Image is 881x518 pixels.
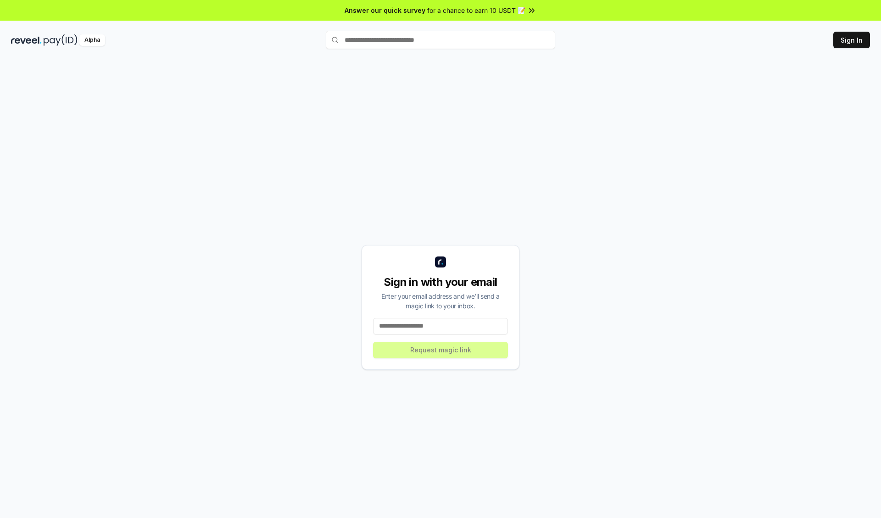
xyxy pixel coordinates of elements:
div: Sign in with your email [373,275,508,290]
span: for a chance to earn 10 USDT 📝 [427,6,525,15]
img: reveel_dark [11,34,42,46]
div: Alpha [79,34,105,46]
img: pay_id [44,34,78,46]
img: logo_small [435,256,446,267]
span: Answer our quick survey [345,6,425,15]
div: Enter your email address and we’ll send a magic link to your inbox. [373,291,508,311]
button: Sign In [833,32,870,48]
